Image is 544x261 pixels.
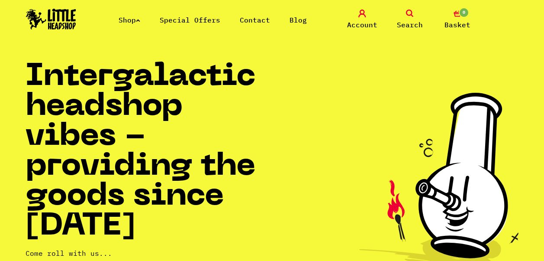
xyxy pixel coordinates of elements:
a: 0 Basket [436,10,479,30]
h1: Intergalactic headshop vibes - providing the goods since [DATE] [26,62,272,242]
a: Special Offers [160,16,220,24]
span: Account [347,20,377,30]
span: 0 [459,7,469,18]
p: Come roll with us... [26,248,272,258]
a: Shop [119,16,140,24]
a: Contact [240,16,270,24]
img: Little Head Shop Logo [26,9,76,29]
span: Basket [444,20,470,30]
span: Search [397,20,423,30]
a: Search [388,10,431,30]
a: Blog [290,16,307,24]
